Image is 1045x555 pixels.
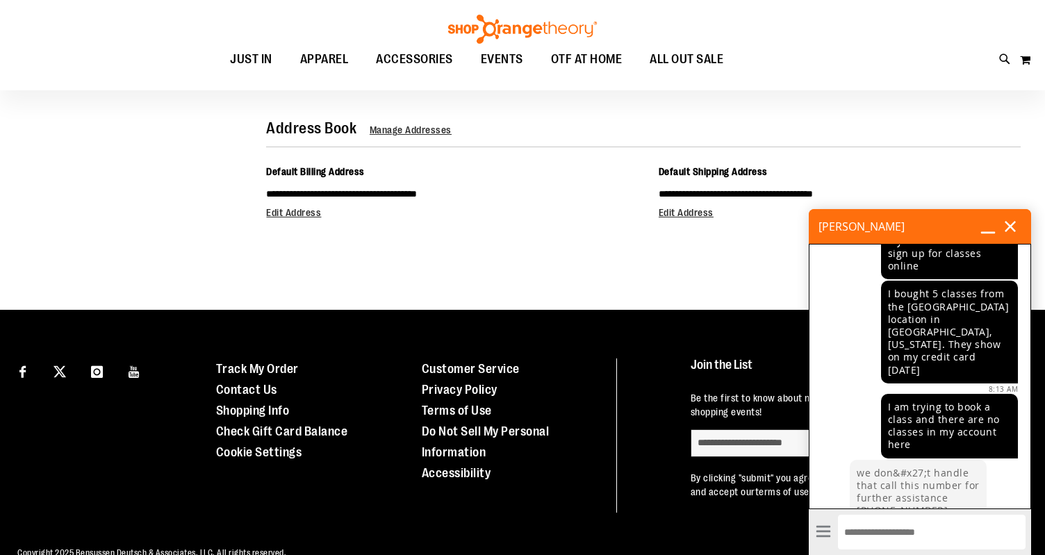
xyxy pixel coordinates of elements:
span: OTF AT HOME [551,44,623,75]
a: Shopping Info [216,404,290,417]
span: JUST IN [230,44,272,75]
a: Edit Address [266,207,321,218]
div: we don&#x27;t handle that call this number for further assistance [PHONE_NUMBER] Membership hotline [857,467,980,530]
button: Minimize chat [977,215,999,238]
strong: Address Book [266,119,356,137]
img: Twitter [54,365,66,378]
span: Default Shipping Address [659,166,768,177]
a: Visit our Youtube page [122,358,147,383]
h2: [PERSON_NAME] [818,215,977,238]
a: Customer Service [422,362,520,376]
a: Terms of Use [422,404,492,417]
a: Contact Us [216,383,277,397]
div: I bought 5 classes from the [GEOGRAPHIC_DATA] location in [GEOGRAPHIC_DATA], [US_STATE]. They sho... [888,288,1011,376]
a: Privacy Policy [422,383,497,397]
a: Do Not Sell My Personal Information [422,424,550,459]
p: By clicking "submit" you agree to receive emails from Shop Orangetheory and accept our and [691,471,1018,499]
a: Check Gift Card Balance [216,424,348,438]
button: Close dialog [999,215,1021,238]
div: I am trying to book a class and there are no classes in my account here [888,401,1011,452]
p: Be the first to know about new product drops, exclusive collaborations, and shopping events! [691,391,1018,419]
span: Default Billing Address [266,166,365,177]
span: APPAREL [300,44,349,75]
a: Edit Address [659,207,714,218]
a: Visit our Facebook page [10,358,35,383]
h4: Join the List [691,358,1018,384]
img: Shop Orangetheory [446,15,599,44]
span: ALL OUT SALE [650,44,723,75]
a: Manage Addresses [370,124,452,135]
a: Track My Order [216,362,299,376]
span: EVENTS [481,44,523,75]
a: Accessibility [422,466,491,480]
a: Cookie Settings [216,445,302,459]
span: ACCESSORIES [376,44,453,75]
div: 8:13 AM [822,385,1018,394]
a: terms of use [755,486,809,497]
a: Visit our Instagram page [85,358,109,383]
input: enter email [691,429,878,457]
a: Visit our X page [48,358,72,383]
